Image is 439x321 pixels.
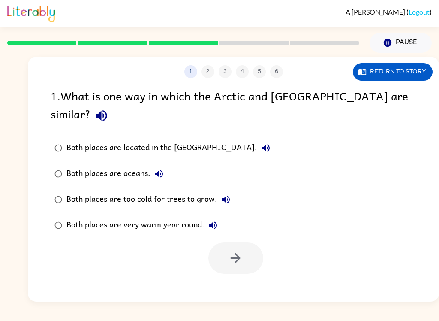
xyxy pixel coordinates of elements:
div: Both places are too cold for trees to grow. [66,191,235,208]
button: Both places are oceans. [150,165,168,182]
button: 1 [184,65,197,78]
div: ( ) [346,8,432,16]
span: A [PERSON_NAME] [346,8,406,16]
div: Both places are very warm year round. [66,217,222,234]
div: 1 . What is one way in which the Arctic and [GEOGRAPHIC_DATA] are similar? [51,87,416,127]
button: Return to story [353,63,433,81]
a: Logout [409,8,430,16]
button: Both places are located in the [GEOGRAPHIC_DATA]. [257,139,274,157]
div: Both places are located in the [GEOGRAPHIC_DATA]. [66,139,274,157]
button: Pause [370,33,432,53]
img: Literably [7,3,55,22]
div: Both places are oceans. [66,165,168,182]
button: Both places are too cold for trees to grow. [217,191,235,208]
button: Both places are very warm year round. [204,217,222,234]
